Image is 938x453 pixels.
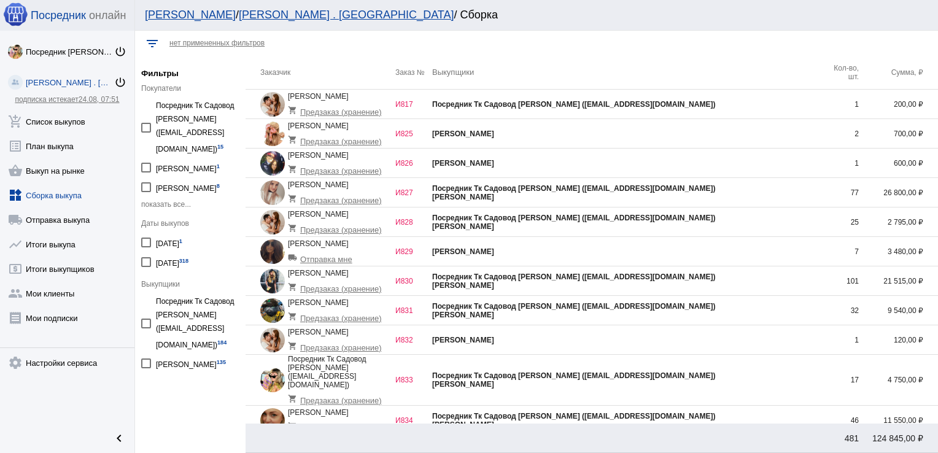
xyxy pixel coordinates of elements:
b: [PERSON_NAME] [432,193,494,201]
div: И826 [395,159,432,168]
th: Сумма, ₽ [859,55,938,90]
td: 2 [822,119,859,149]
div: [PERSON_NAME] [288,408,389,433]
div: / / Сборка [145,9,916,21]
td: 26 800,00 ₽ [859,178,938,207]
h5: Фильтры [141,69,239,78]
img: -b3CGEZm7JiWNz4MSe0vK8oszDDqK_yjx-I-Zpe58LR35vGIgXxFA2JGcGbEMVaWNP5BujAwwLFBmyesmt8751GY.jpg [260,269,285,293]
a: подписка истекает24.08, 07:51 [15,95,119,104]
mat-icon: shopping_cart [288,341,300,350]
td: 124 845,00 ₽ [859,424,938,453]
mat-icon: shopping_cart [288,422,300,431]
div: [PERSON_NAME] [156,159,220,176]
div: Предзаказ (хранение) [288,101,389,117]
b: Посредник Тк Садовод [PERSON_NAME] ([EMAIL_ADDRESS][DOMAIN_NAME]) [432,214,715,222]
a: [PERSON_NAME] . [GEOGRAPHIC_DATA] [239,9,454,21]
mat-icon: chevron_left [112,431,126,446]
mat-icon: group [8,286,23,301]
b: Посредник Тк Садовод [PERSON_NAME] ([EMAIL_ADDRESS][DOMAIN_NAME]) [432,302,715,311]
div: [PERSON_NAME] [288,210,389,234]
img: aCVqTDZenoBfl6v_qWDcIofiBHVu5uxJfPNv9WsMS2KeREiEpFR6GbS6HGEkgYvt5kZD5LkmkBn1hm8QspLKlgAU.jpg [260,122,285,146]
span: показать все... [141,200,191,209]
b: [PERSON_NAME] [432,420,494,429]
mat-icon: local_shipping [8,212,23,227]
b: Посредник Тк Садовод [PERSON_NAME] ([EMAIL_ADDRESS][DOMAIN_NAME]) [432,412,715,420]
td: 1 [822,149,859,178]
th: Кол-во, шт. [822,55,859,90]
div: [PERSON_NAME] [288,269,389,293]
mat-icon: add_shopping_cart [8,114,23,129]
div: Предзаказ (хранение) [288,336,389,352]
mat-icon: shopping_cart [288,165,300,174]
div: Предзаказ (хранение) [288,277,389,293]
td: 7 [822,237,859,266]
td: 200,00 ₽ [859,90,938,119]
mat-icon: power_settings_new [114,76,126,88]
b: Посредник Тк Садовод [PERSON_NAME] ([EMAIL_ADDRESS][DOMAIN_NAME]) [432,184,715,193]
div: Даты выкупов [141,219,239,228]
b: [PERSON_NAME] [432,311,494,319]
small: 1 [179,238,182,244]
img: e78SHcMQxUdyZPSmMuqhNNSihG5qwqpCvo9g4MOCF4FTeRBVJFDFa5Ue9I0hMuL5lN3RLiAO5xl6ZtzinHj_WwJj.jpg [260,328,285,352]
div: [PERSON_NAME] [288,122,389,146]
div: Посредник Тк Садовод [PERSON_NAME] ([EMAIL_ADDRESS][DOMAIN_NAME]) [288,355,395,405]
div: [PERSON_NAME] [156,179,220,195]
div: И831 [395,306,432,315]
mat-icon: power_settings_new [114,45,126,58]
div: Отправка мне [288,248,389,264]
div: [PERSON_NAME] [288,328,389,352]
div: [DATE] [156,234,182,250]
td: 25 [822,207,859,237]
img: lTMkEctRifZclLSmMfjPiqPo9_IitIQc7Zm9_kTpSvtuFf7FYwI_Wl6KSELaRxoJkUZJMTCIoWL9lUW6Yz6GDjvR.jpg [260,408,285,433]
img: community_200.png [8,75,23,90]
div: И834 [395,416,432,425]
small: 318 [179,258,188,264]
small: 1 [217,163,220,169]
td: 700,00 ₽ [859,119,938,149]
div: [DATE] [156,254,188,270]
td: 9 540,00 ₽ [859,296,938,325]
mat-icon: list_alt [8,139,23,153]
img: klfIT1i2k3saJfNGA6XPqTU7p5ZjdXiiDsm8fFA7nihaIQp9Knjm0Fohy3f__4ywE27KCYV1LPWaOQBexqZpekWk.jpg [8,44,23,59]
img: yodHRhK-OHw.jpg [260,151,285,176]
div: И830 [395,277,432,285]
b: [PERSON_NAME] [432,130,494,138]
b: [PERSON_NAME] [432,159,494,168]
img: e78SHcMQxUdyZPSmMuqhNNSihG5qwqpCvo9g4MOCF4FTeRBVJFDFa5Ue9I0hMuL5lN3RLiAO5xl6ZtzinHj_WwJj.jpg [260,210,285,234]
div: Предзаказ (хранение) [288,219,389,234]
th: Заказ № [395,55,432,90]
th: Заказчик [246,55,395,90]
td: 17 [822,355,859,406]
div: Посредник Тк Садовод [PERSON_NAME] ([EMAIL_ADDRESS][DOMAIN_NAME]) [156,99,239,156]
td: 2 795,00 ₽ [859,207,938,237]
mat-icon: shopping_cart [288,135,300,144]
td: 1 [822,90,859,119]
span: 24.08, 07:51 [79,95,120,104]
mat-icon: shopping_basket [8,163,23,178]
span: нет примененных фильтров [169,39,265,47]
td: 481 [822,424,859,453]
img: e78SHcMQxUdyZPSmMuqhNNSihG5qwqpCvo9g4MOCF4FTeRBVJFDFa5Ue9I0hMuL5lN3RLiAO5xl6ZtzinHj_WwJj.jpg [260,92,285,117]
td: 4 750,00 ₽ [859,355,938,406]
b: [PERSON_NAME] [432,336,494,344]
div: И832 [395,336,432,344]
mat-icon: widgets [8,188,23,203]
mat-icon: shopping_cart [288,394,300,403]
div: Предзаказ (хранение) [288,160,389,176]
div: И828 [395,218,432,226]
b: Посредник Тк Садовод [PERSON_NAME] ([EMAIL_ADDRESS][DOMAIN_NAME]) [432,371,715,380]
mat-icon: shopping_cart [288,194,300,203]
div: Предзаказ (хранение) [288,307,389,323]
div: И817 [395,100,432,109]
div: Предзаказ (хранение) [288,417,389,433]
small: 15 [217,144,223,150]
mat-icon: shopping_cart [288,312,300,321]
mat-icon: show_chart [8,237,23,252]
mat-icon: shopping_cart [288,106,300,115]
td: 600,00 ₽ [859,149,938,178]
th: Выкупщики [432,55,822,90]
div: [PERSON_NAME] [288,298,389,323]
span: онлайн [89,9,126,22]
td: 46 [822,406,859,435]
mat-icon: receipt [8,311,23,325]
